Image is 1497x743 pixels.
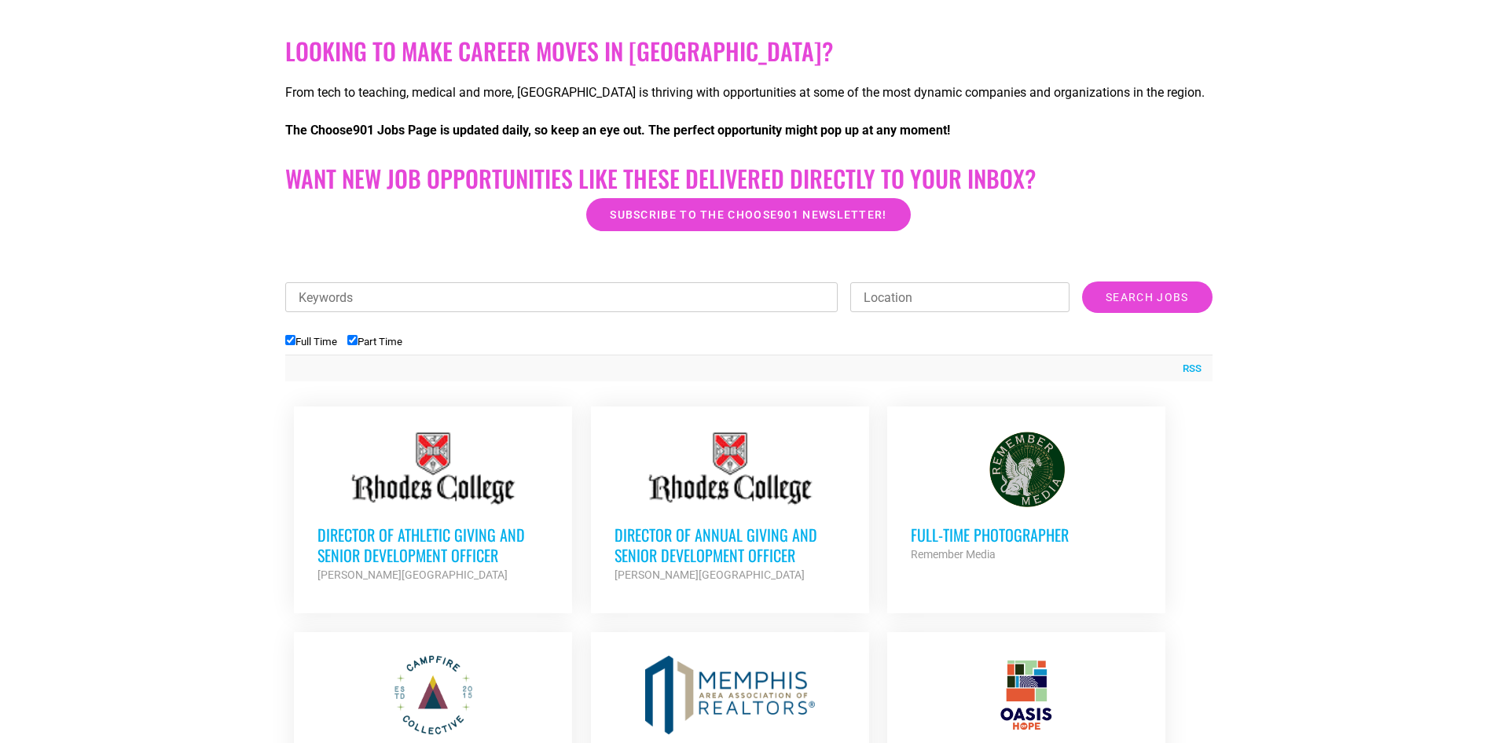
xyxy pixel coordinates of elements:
label: Part Time [347,336,402,348]
input: Search Jobs [1082,281,1212,313]
strong: Remember Media [911,548,996,561]
input: Part Time [347,335,358,345]
input: Full Time [285,335,295,345]
span: Subscribe to the Choose901 newsletter! [610,209,886,220]
a: Director of Athletic Giving and Senior Development Officer [PERSON_NAME][GEOGRAPHIC_DATA] [294,406,572,608]
p: From tech to teaching, medical and more, [GEOGRAPHIC_DATA] is thriving with opportunities at some... [285,83,1213,102]
a: Director of Annual Giving and Senior Development Officer [PERSON_NAME][GEOGRAPHIC_DATA] [591,406,869,608]
h2: Want New Job Opportunities like these Delivered Directly to your Inbox? [285,164,1213,193]
h3: Director of Athletic Giving and Senior Development Officer [317,524,549,565]
strong: The Choose901 Jobs Page is updated daily, so keep an eye out. The perfect opportunity might pop u... [285,123,950,138]
a: RSS [1175,361,1202,377]
a: Subscribe to the Choose901 newsletter! [586,198,910,231]
h3: Director of Annual Giving and Senior Development Officer [615,524,846,565]
h2: Looking to make career moves in [GEOGRAPHIC_DATA]? [285,37,1213,65]
label: Full Time [285,336,337,348]
a: Full-Time Photographer Remember Media [887,406,1165,587]
h3: Full-Time Photographer [911,524,1142,545]
strong: [PERSON_NAME][GEOGRAPHIC_DATA] [317,568,508,581]
strong: [PERSON_NAME][GEOGRAPHIC_DATA] [615,568,805,581]
input: Location [850,282,1070,312]
input: Keywords [285,282,838,312]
